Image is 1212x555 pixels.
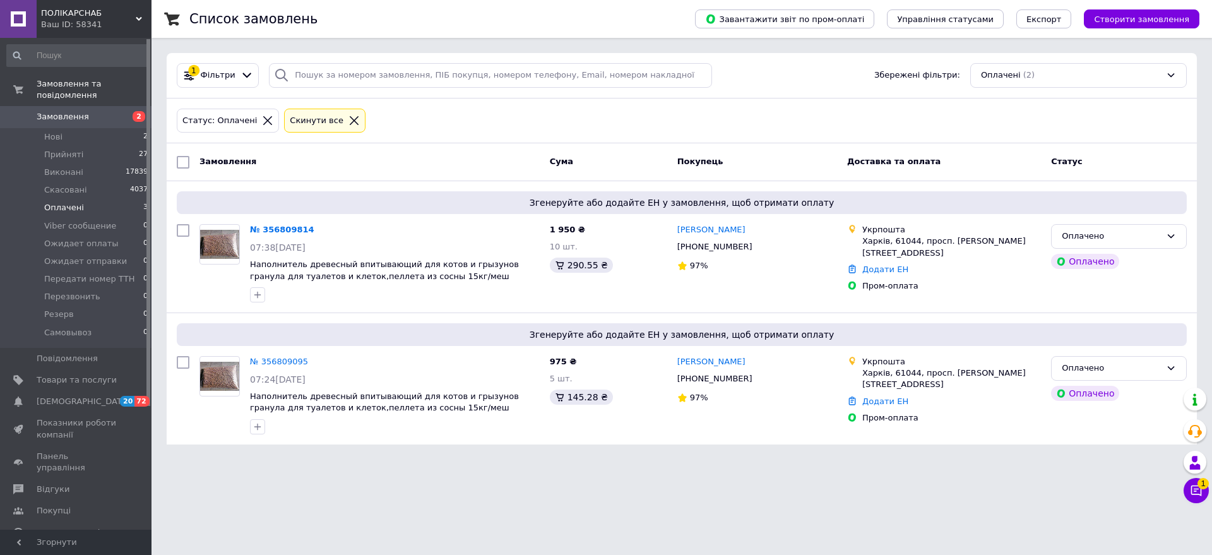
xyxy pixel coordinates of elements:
span: 0 [143,256,148,267]
a: Фото товару [199,356,240,397]
span: 0 [143,238,148,249]
span: Виконані [44,167,83,178]
div: 1 [188,65,199,76]
img: Фото товару [200,362,239,391]
button: Експорт [1016,9,1072,28]
span: Показники роботи компанії [37,417,117,440]
a: Додати ЕН [862,265,908,274]
img: Фото товару [200,230,239,260]
span: Передати номер ТТН [44,273,134,285]
span: 0 [143,291,148,302]
span: Viber сообщение [44,220,116,232]
a: Створити замовлення [1071,14,1199,23]
span: Панель управління [37,451,117,474]
span: Управління статусами [897,15,994,24]
span: 10 шт. [550,242,578,251]
span: 07:24[DATE] [250,374,306,385]
div: Статус: Оплачені [180,114,259,128]
div: Укрпошта [862,224,1041,236]
span: Товари та послуги [37,374,117,386]
span: Створити замовлення [1094,15,1189,24]
span: Скасовані [44,184,87,196]
span: 1 [1197,478,1209,489]
span: 0 [143,273,148,285]
span: 0 [143,220,148,232]
span: Ожидает оплаты [44,238,119,249]
span: Покупці [37,505,71,516]
span: Відгуки [37,484,69,495]
button: Чат з покупцем1 [1184,478,1209,503]
span: Оплачені [981,69,1021,81]
span: Самовывоз [44,327,92,338]
div: Оплачено [1062,362,1161,375]
span: 17839 [126,167,148,178]
span: Збережені фільтри: [874,69,960,81]
span: 72 [134,396,149,407]
span: Згенеруйте або додайте ЕН у замовлення, щоб отримати оплату [182,196,1182,209]
span: Прийняті [44,149,83,160]
span: 97% [690,261,708,270]
button: Створити замовлення [1084,9,1199,28]
div: Пром-оплата [862,412,1041,424]
span: Покупець [677,157,723,166]
span: 0 [143,309,148,320]
span: Каталог ProSale [37,527,105,539]
span: Ожидает отправки [44,256,127,267]
span: Оплачені [44,202,84,213]
div: [PHONE_NUMBER] [675,239,755,255]
button: Завантажити звіт по пром-оплаті [695,9,874,28]
span: 3 [143,202,148,213]
a: Додати ЕН [862,397,908,406]
button: Управління статусами [887,9,1004,28]
span: Замовлення та повідомлення [37,78,151,101]
input: Пошук за номером замовлення, ПІБ покупця, номером телефону, Email, номером накладної [269,63,712,88]
span: 975 ₴ [550,357,577,366]
span: (2) [1023,70,1035,80]
div: Cкинути все [287,114,346,128]
a: № 356809814 [250,225,314,234]
span: Повідомлення [37,353,98,364]
input: Пошук [6,44,149,67]
a: № 356809095 [250,357,308,366]
span: 20 [120,396,134,407]
div: Оплачено [1051,386,1119,401]
span: Фільтри [201,69,235,81]
div: Харків, 61044, просп. [PERSON_NAME][STREET_ADDRESS] [862,236,1041,258]
span: 2 [133,111,145,122]
span: 27 [139,149,148,160]
span: Нові [44,131,62,143]
div: Оплачено [1062,230,1161,243]
span: 2 [143,131,148,143]
a: Фото товару [199,224,240,265]
span: Замовлення [37,111,89,122]
h1: Список замовлень [189,11,318,27]
span: Cума [550,157,573,166]
span: Згенеруйте або додайте ЕН у замовлення, щоб отримати оплату [182,328,1182,341]
span: 5 шт. [550,374,573,383]
a: [PERSON_NAME] [677,224,746,236]
span: ПОЛІКАРСНАБ [41,8,136,19]
span: Доставка та оплата [847,157,941,166]
span: 0 [143,327,148,338]
span: Експорт [1026,15,1062,24]
span: 1 950 ₴ [550,225,585,234]
a: Наполнитель древесный впитывающий для котов и грызунов гранула для туалетов и клеток,пеллета из с... [250,391,519,413]
span: 97% [690,393,708,402]
div: 145.28 ₴ [550,390,613,405]
span: 07:38[DATE] [250,242,306,253]
div: Пром-оплата [862,280,1041,292]
a: Наполнитель древесный впитывающий для котов и грызунов гранула для туалетов и клеток,пеллета из с... [250,260,519,281]
div: Ваш ID: 58341 [41,19,151,30]
div: 290.55 ₴ [550,258,613,273]
span: Резерв [44,309,74,320]
span: Перезвонить [44,291,100,302]
span: 4037 [130,184,148,196]
span: Замовлення [199,157,256,166]
div: Оплачено [1051,254,1119,269]
span: [DEMOGRAPHIC_DATA] [37,396,130,407]
div: Укрпошта [862,356,1041,367]
div: Харків, 61044, просп. [PERSON_NAME][STREET_ADDRESS] [862,367,1041,390]
span: Статус [1051,157,1083,166]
